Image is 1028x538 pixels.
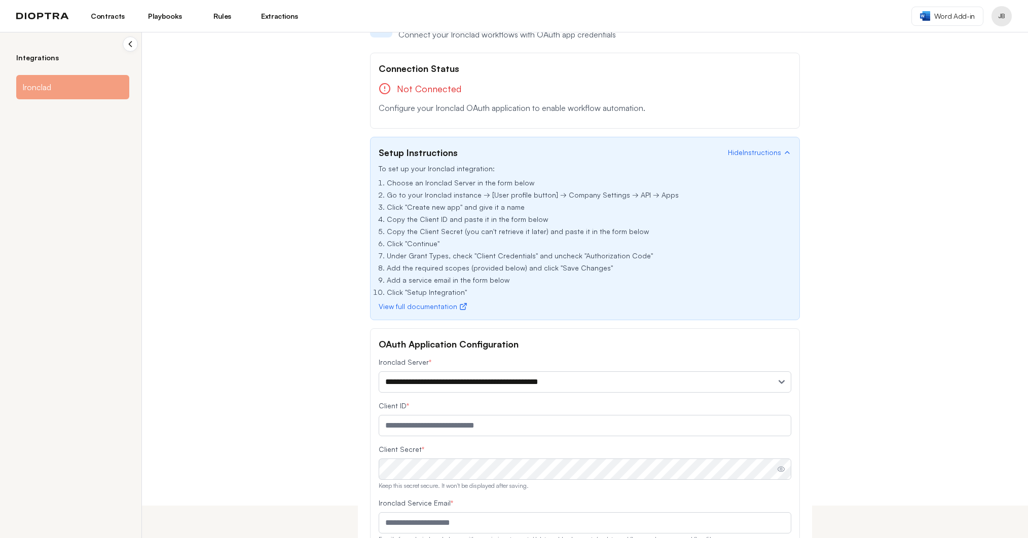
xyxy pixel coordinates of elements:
[387,202,791,212] li: Click "Create new app" and give it a name
[379,301,467,312] a: View full documentation
[387,239,791,249] li: Click "Continue"
[85,8,130,25] a: Contracts
[387,287,791,297] li: Click "Setup Integration"
[379,498,791,508] label: Ironclad Service Email
[934,11,975,21] span: Word Add-in
[16,13,69,20] img: logo
[387,251,791,261] li: Under Grant Types, check "Client Credentials" and uncheck "Authorization Code"
[16,53,129,63] h2: Integrations
[387,178,791,188] li: Choose an Ironclad Server in the form below
[387,275,791,285] li: Add a service email in the form below
[379,357,791,367] label: Ironclad Server
[398,28,616,41] p: Connect your Ironclad workflows with OAuth app credentials
[379,164,791,174] p: To set up your Ironclad integration:
[379,482,791,490] p: Keep this secret secure. It won't be displayed after saving.
[379,145,458,160] h2: Setup Instructions
[911,7,983,26] a: Word Add-in
[257,8,302,25] a: Extractions
[728,147,791,158] button: HideInstructions
[379,102,791,114] p: Configure your Ironclad OAuth application to enable workflow automation.
[387,214,791,224] li: Copy the Client ID and paste it in the form below
[992,6,1012,26] button: Profile menu
[123,36,138,52] button: Collapse sidebar
[387,263,791,273] li: Add the required scopes (provided below) and click "Save Changes"
[387,226,791,237] li: Copy the Client Secret (you can't retrieve it later) and paste it in the form below
[379,401,791,411] label: Client ID
[920,11,930,21] img: word
[142,8,188,25] a: Playbooks
[397,82,461,96] span: Not Connected
[387,190,791,200] li: Go to your Ironclad instance → [User profile button] → Company Settings → API → Apps
[379,337,791,351] h2: OAuth Application Configuration
[22,81,51,93] span: Ironclad
[379,444,791,454] label: Client Secret
[728,147,781,158] span: Hide Instructions
[200,8,245,25] a: Rules
[379,61,791,75] h2: Connection Status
